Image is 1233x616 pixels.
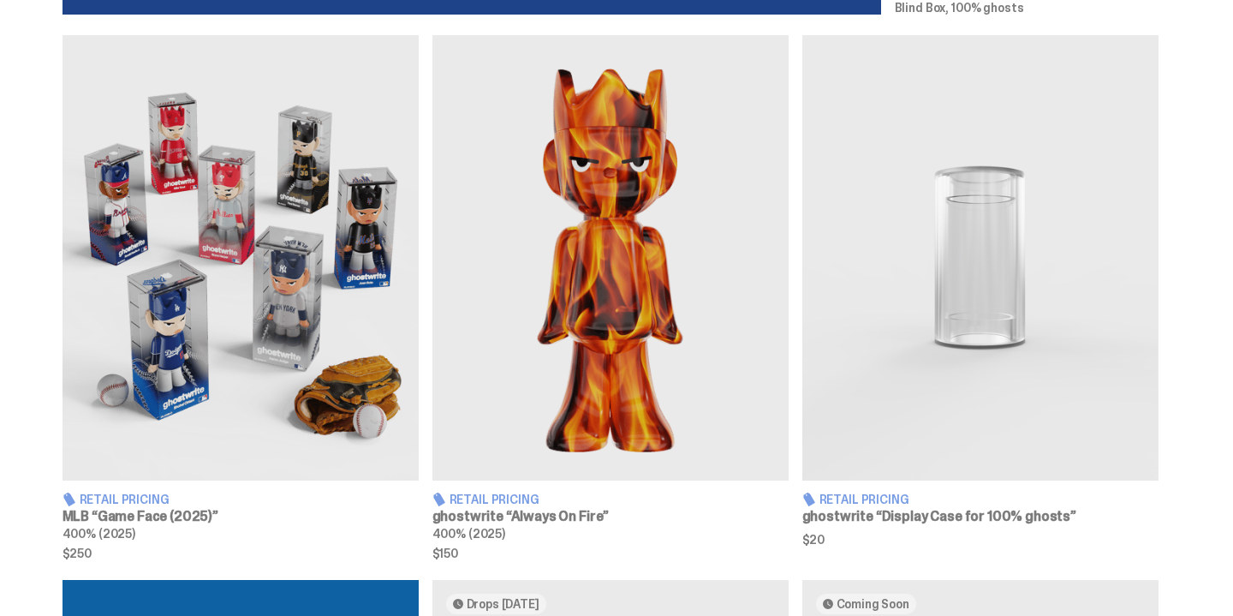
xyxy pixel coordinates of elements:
[63,35,419,481] img: Game Face (2025)
[802,35,1159,559] a: Display Case for 100% ghosts Retail Pricing
[432,510,789,523] h3: ghostwrite “Always On Fire”
[80,493,170,505] span: Retail Pricing
[63,547,419,559] span: $250
[432,526,505,541] span: 400% (2025)
[432,547,789,559] span: $150
[802,35,1159,481] img: Display Case for 100% ghosts
[802,534,1159,546] span: $20
[819,493,909,505] span: Retail Pricing
[450,493,539,505] span: Retail Pricing
[63,526,135,541] span: 400% (2025)
[802,510,1159,523] h3: ghostwrite “Display Case for 100% ghosts”
[63,35,419,559] a: Game Face (2025) Retail Pricing
[467,597,539,611] span: Drops [DATE]
[432,35,789,481] img: Always On Fire
[432,35,789,559] a: Always On Fire Retail Pricing
[837,597,909,611] span: Coming Soon
[63,510,419,523] h3: MLB “Game Face (2025)”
